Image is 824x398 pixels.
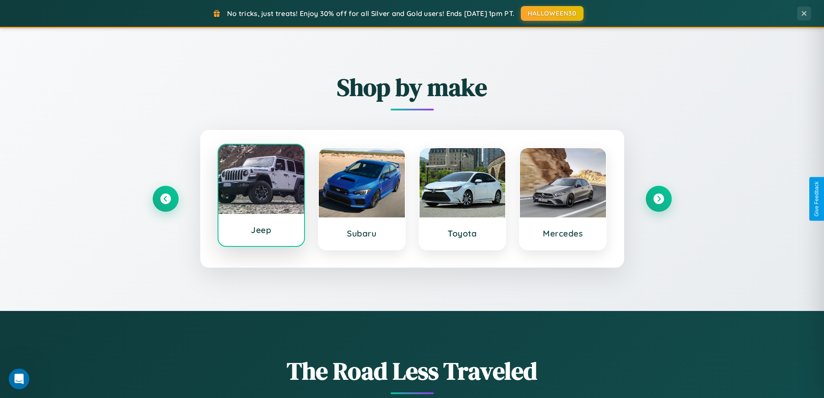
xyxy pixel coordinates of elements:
h3: Subaru [327,228,396,239]
h2: Shop by make [153,71,672,104]
h1: The Road Less Traveled [153,354,672,388]
div: Give Feedback [814,181,820,217]
iframe: Intercom live chat [9,369,29,389]
h3: Toyota [428,228,497,239]
h3: Jeep [227,225,296,235]
span: No tricks, just treats! Enjoy 30% off for all Silver and Gold users! Ends [DATE] 1pm PT. [227,9,514,18]
h3: Mercedes [529,228,597,239]
button: HALLOWEEN30 [521,6,584,21]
